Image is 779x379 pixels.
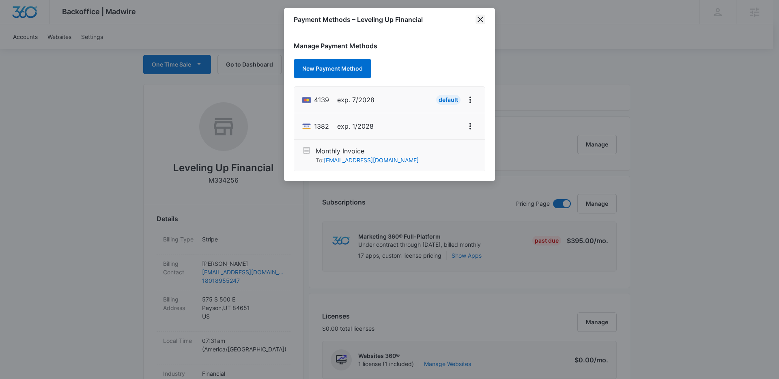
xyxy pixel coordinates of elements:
span: exp. 1/2028 [337,121,374,131]
span: Visa ending with [314,121,329,131]
button: close [476,15,485,24]
h1: Manage Payment Methods [294,41,485,51]
a: [EMAIL_ADDRESS][DOMAIN_NAME] [324,157,419,164]
p: Monthly Invoice [316,146,419,156]
p: To: [316,156,419,164]
span: Mastercard ending with [314,95,329,105]
button: New Payment Method [294,59,371,78]
div: Default [436,95,461,105]
h1: Payment Methods – Leveling Up Financial [294,15,423,24]
span: exp. 7/2028 [337,95,374,105]
button: View More [464,120,477,133]
button: View More [464,93,477,106]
